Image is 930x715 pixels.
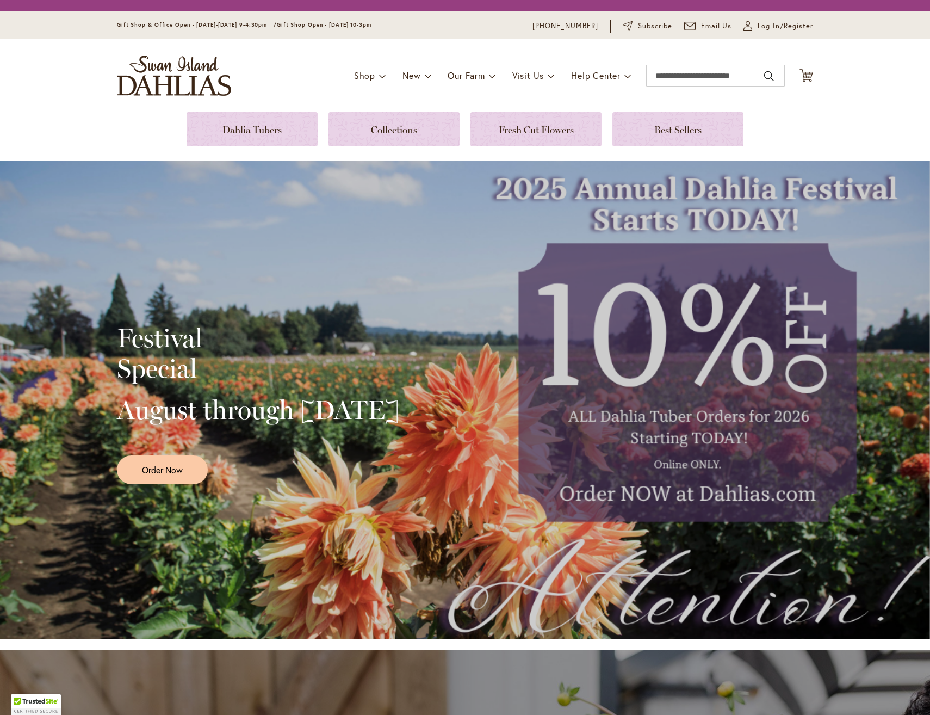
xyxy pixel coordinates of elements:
span: Gift Shop Open - [DATE] 10-3pm [277,21,371,28]
span: Help Center [571,70,621,81]
button: Search [764,67,774,85]
span: Shop [354,70,375,81]
span: Email Us [701,21,732,32]
span: Order Now [142,464,183,476]
a: [PHONE_NUMBER] [532,21,598,32]
div: TrustedSite Certified [11,694,61,715]
a: Email Us [684,21,732,32]
a: Subscribe [623,21,672,32]
span: Our Farm [448,70,485,81]
a: Log In/Register [743,21,813,32]
span: Subscribe [638,21,672,32]
h2: Festival Special [117,323,399,384]
span: Visit Us [512,70,544,81]
a: store logo [117,56,231,96]
span: Log In/Register [758,21,813,32]
span: New [402,70,420,81]
span: Gift Shop & Office Open - [DATE]-[DATE] 9-4:30pm / [117,21,277,28]
a: Order Now [117,455,208,484]
h2: August through [DATE] [117,395,399,425]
